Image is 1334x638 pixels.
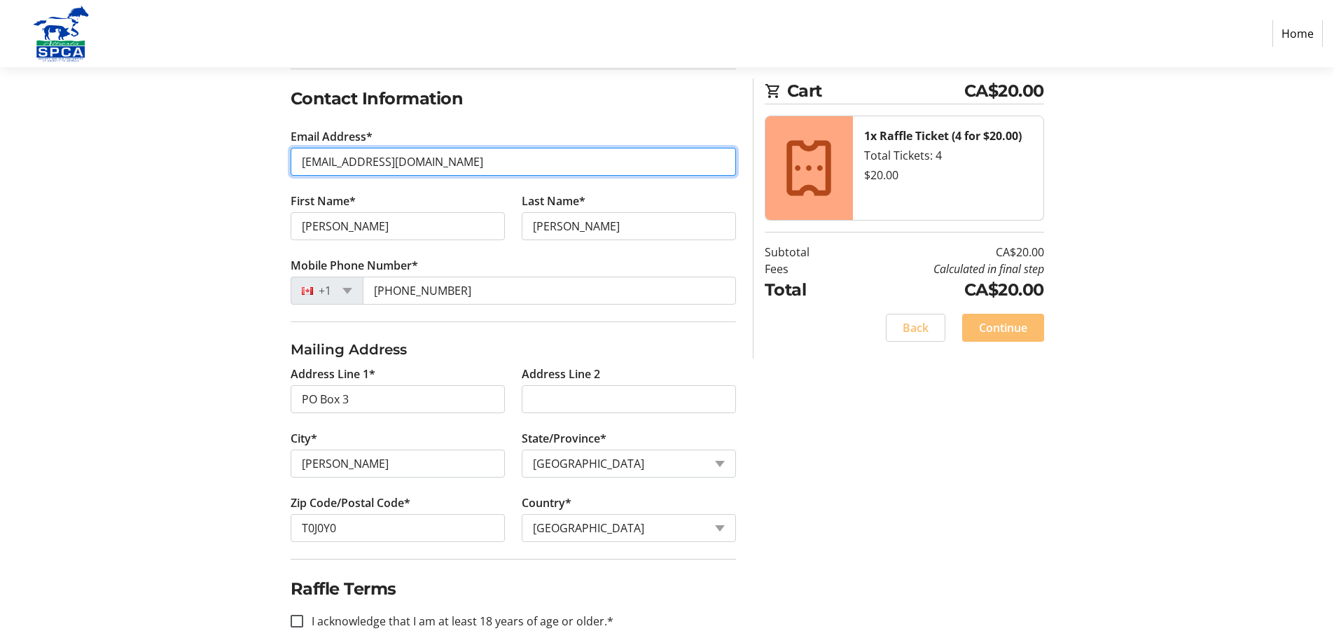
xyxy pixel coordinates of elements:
[291,514,505,542] input: Zip or Postal Code
[765,244,845,261] td: Subtotal
[522,193,585,209] label: Last Name*
[522,366,600,382] label: Address Line 2
[864,167,1032,183] div: $20.00
[522,430,606,447] label: State/Province*
[291,86,736,111] h2: Contact Information
[291,128,373,145] label: Email Address*
[864,147,1032,164] div: Total Tickets: 4
[291,193,356,209] label: First Name*
[291,450,505,478] input: City
[979,319,1027,336] span: Continue
[11,6,111,62] img: Alberta SPCA's Logo
[291,576,736,602] h2: Raffle Terms
[845,261,1044,277] td: Calculated in final step
[363,277,736,305] input: (506) 234-5678
[765,261,845,277] td: Fees
[886,314,945,342] button: Back
[291,385,505,413] input: Address
[964,78,1044,104] span: CA$20.00
[845,277,1044,303] td: CA$20.00
[522,494,571,511] label: Country*
[903,319,929,336] span: Back
[291,430,317,447] label: City*
[291,494,410,511] label: Zip Code/Postal Code*
[291,339,736,360] h3: Mailing Address
[864,128,1022,144] strong: 1x Raffle Ticket (4 for $20.00)
[291,366,375,382] label: Address Line 1*
[787,78,964,104] span: Cart
[765,277,845,303] td: Total
[303,613,613,630] label: I acknowledge that I am at least 18 years of age or older.*
[1272,20,1323,47] a: Home
[962,314,1044,342] button: Continue
[291,257,418,274] label: Mobile Phone Number*
[845,244,1044,261] td: CA$20.00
